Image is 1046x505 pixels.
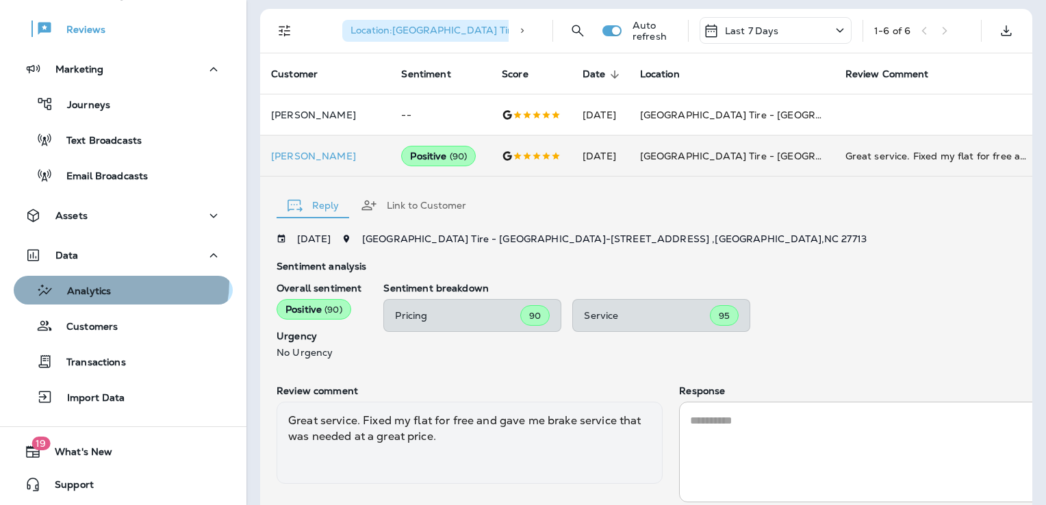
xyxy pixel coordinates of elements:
[277,347,361,358] p: No Urgency
[53,99,110,112] p: Journeys
[277,181,350,230] button: Reply
[271,151,379,161] div: Click to view Customer Drawer
[362,233,867,245] span: [GEOGRAPHIC_DATA] Tire - [GEOGRAPHIC_DATA] - [STREET_ADDRESS] , [GEOGRAPHIC_DATA] , NC 27713
[55,250,79,261] p: Data
[271,151,379,161] p: [PERSON_NAME]
[390,94,491,135] td: --
[14,311,233,340] button: Customers
[14,55,233,83] button: Marketing
[640,68,680,80] span: Location
[297,233,331,244] p: [DATE]
[845,68,947,81] span: Review Comment
[277,299,351,320] div: Positive
[874,25,910,36] div: 1 - 6 of 6
[725,25,779,36] p: Last 7 Days
[55,64,103,75] p: Marketing
[53,24,105,37] p: Reviews
[324,304,342,315] span: ( 90 )
[640,68,698,81] span: Location
[53,285,111,298] p: Analytics
[564,17,591,44] button: Search Reviews
[401,146,476,166] div: Positive
[14,202,233,229] button: Assets
[53,392,125,405] p: Import Data
[401,68,450,80] span: Sentiment
[41,446,112,463] span: What's New
[640,150,884,162] span: [GEOGRAPHIC_DATA] Tire - [GEOGRAPHIC_DATA]
[31,437,50,450] span: 19
[53,135,142,148] p: Text Broadcasts
[502,68,546,81] span: Score
[277,283,361,294] p: Overall sentiment
[53,170,148,183] p: Email Broadcasts
[271,17,298,44] button: Filters
[719,310,730,322] span: 95
[572,94,629,135] td: [DATE]
[583,68,606,80] span: Date
[993,17,1020,44] button: Export as CSV
[342,20,589,42] div: Location:[GEOGRAPHIC_DATA] Tire - [GEOGRAPHIC_DATA]
[350,181,477,230] button: Link to Customer
[53,357,126,370] p: Transactions
[350,24,632,36] span: Location : [GEOGRAPHIC_DATA] Tire - [GEOGRAPHIC_DATA]
[277,385,663,396] p: Review comment
[845,149,1029,163] div: Great service. Fixed my flat for free and gave me brake service that was needed at a great price.
[14,347,233,376] button: Transactions
[450,151,468,162] span: ( 90 )
[633,20,677,42] p: Auto refresh
[14,125,233,154] button: Text Broadcasts
[14,276,233,305] button: Analytics
[55,210,88,221] p: Assets
[14,161,233,190] button: Email Broadcasts
[53,321,118,334] p: Customers
[572,135,629,177] td: [DATE]
[277,331,361,341] p: Urgency
[640,109,884,121] span: [GEOGRAPHIC_DATA] Tire - [GEOGRAPHIC_DATA]
[584,310,710,321] p: Service
[14,383,233,411] button: Import Data
[583,68,624,81] span: Date
[845,68,929,80] span: Review Comment
[502,68,528,80] span: Score
[271,109,379,120] p: [PERSON_NAME]
[14,438,233,465] button: 19What's New
[14,471,233,498] button: Support
[271,68,335,81] span: Customer
[529,310,541,322] span: 90
[271,68,318,80] span: Customer
[395,310,520,321] p: Pricing
[14,242,233,269] button: Data
[41,479,94,495] span: Support
[14,90,233,118] button: Journeys
[277,402,663,484] div: Great service. Fixed my flat for free and gave me brake service that was needed at a great price.
[14,14,233,43] button: Reviews
[401,68,468,81] span: Sentiment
